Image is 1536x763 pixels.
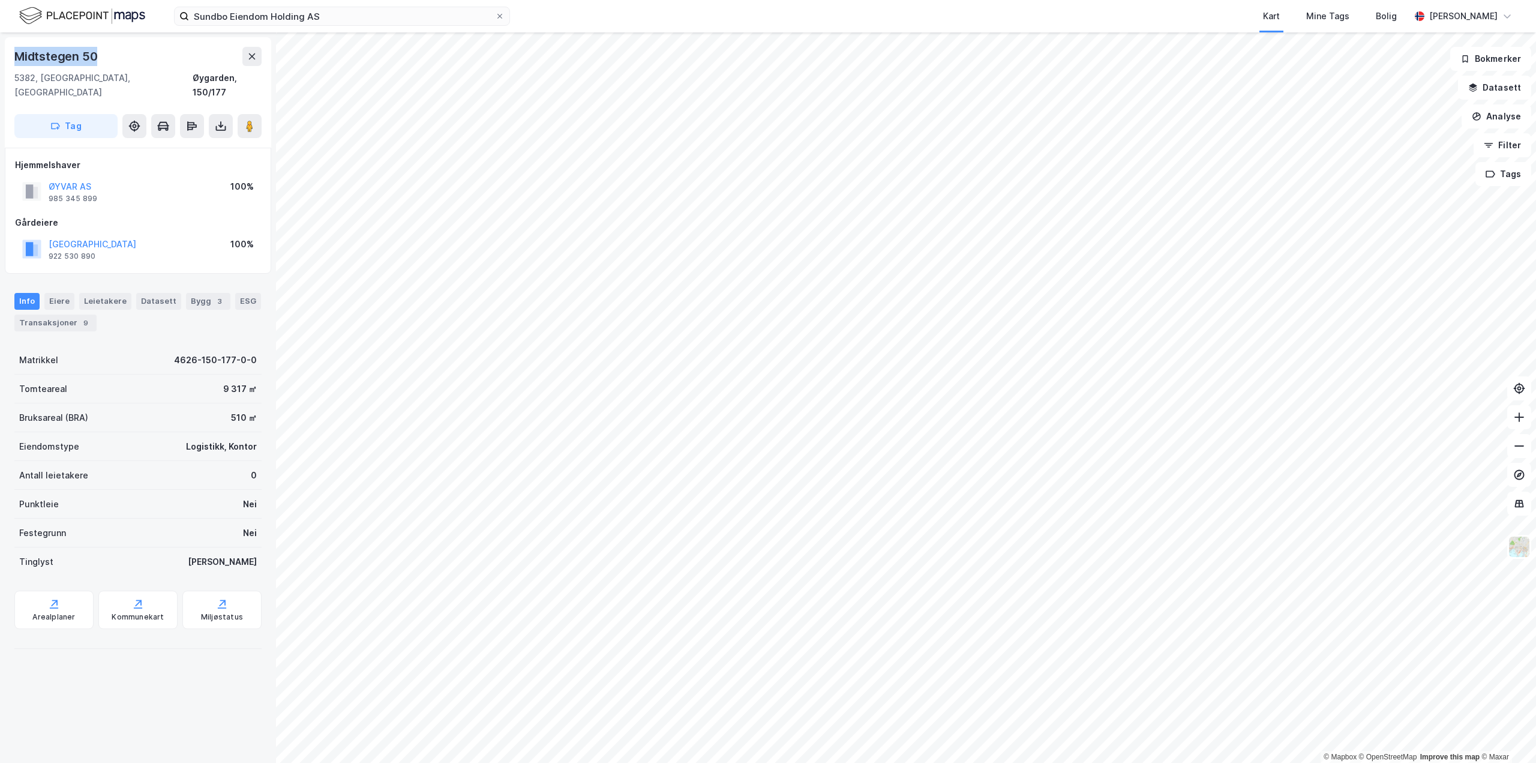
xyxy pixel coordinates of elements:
div: Nei [243,497,257,511]
button: Tag [14,114,118,138]
div: Eiendomstype [19,439,79,454]
div: Datasett [136,293,181,310]
iframe: Chat Widget [1476,705,1536,763]
div: Kommunekart [112,612,164,622]
button: Tags [1475,162,1531,186]
div: Antall leietakere [19,468,88,483]
div: ESG [235,293,261,310]
button: Datasett [1458,76,1531,100]
div: Bruksareal (BRA) [19,411,88,425]
div: Leietakere [79,293,131,310]
div: Hjemmelshaver [15,158,261,172]
div: Bolig [1376,9,1397,23]
div: 3 [214,295,226,307]
div: Bygg [186,293,230,310]
div: Transaksjoner [14,315,97,331]
div: 0 [251,468,257,483]
div: Logistikk, Kontor [186,439,257,454]
div: 985 345 899 [49,194,97,204]
a: Improve this map [1420,753,1480,761]
div: Øygarden, 150/177 [193,71,262,100]
input: Søk på adresse, matrikkel, gårdeiere, leietakere eller personer [189,7,495,25]
button: Filter [1474,133,1531,157]
div: Kart [1263,9,1280,23]
div: 922 530 890 [49,252,95,261]
div: [PERSON_NAME] [1429,9,1498,23]
div: Nei [243,526,257,540]
div: Midtstegen 50 [14,47,100,66]
img: Z [1508,535,1531,558]
a: Mapbox [1324,753,1357,761]
div: 5382, [GEOGRAPHIC_DATA], [GEOGRAPHIC_DATA] [14,71,193,100]
button: Bokmerker [1450,47,1531,71]
div: Info [14,293,40,310]
div: Tomteareal [19,382,67,396]
div: Punktleie [19,497,59,511]
div: Matrikkel [19,353,58,367]
div: 510 ㎡ [231,411,257,425]
a: OpenStreetMap [1359,753,1417,761]
div: Gårdeiere [15,216,261,230]
div: 4626-150-177-0-0 [174,353,257,367]
div: Festegrunn [19,526,66,540]
div: 9 [80,317,92,329]
button: Analyse [1462,104,1531,128]
div: Mine Tags [1306,9,1349,23]
div: 100% [230,179,254,194]
div: Eiere [44,293,74,310]
div: Arealplaner [32,612,75,622]
img: logo.f888ab2527a4732fd821a326f86c7f29.svg [19,5,145,26]
div: [PERSON_NAME] [188,555,257,569]
div: 9 317 ㎡ [223,382,257,396]
div: Miljøstatus [201,612,243,622]
div: Tinglyst [19,555,53,569]
div: 100% [230,237,254,252]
